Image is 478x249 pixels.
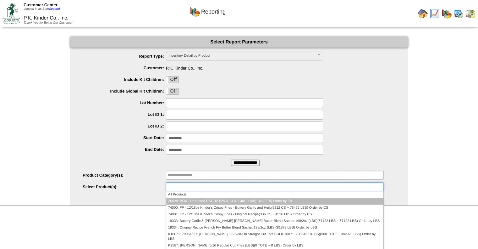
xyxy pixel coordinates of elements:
[83,173,166,178] label: Product Category(s):
[49,7,60,11] a: (logout)
[430,8,440,19] img: line_graph.gif
[83,184,166,189] label: Select Product(s):
[166,224,383,231] li: 19334: Original Recipe French Fry Butter Blend Sachet 198/2oz (LBS)(81873 LBS) Order by LBS
[166,76,179,83] div: OnOff
[190,7,200,17] img: graph.gif
[83,135,166,140] label: Start Date:
[24,21,74,25] span: Thank You for Being Our Customer!
[24,7,60,11] span: Logged in as Starr
[418,8,428,19] img: home.gif
[166,76,179,83] label: Off
[166,205,383,211] li: 74000: FP - 12/18oz Kinder's Crispy Fries - Buttery Garlic and Herb(5812 CS ~ 78462 LBS) Order by CS
[201,8,226,15] span: Reporting
[166,211,383,218] li: 74001: FP - 12/18oz Kinder's Crispy Fries - Original Recipe(336 CS ~ 4536 LBS) Order by CS
[465,8,475,19] img: calendarinout.gif
[70,37,408,48] div: Select Report Parameters
[166,242,383,249] li: K2587: [PERSON_NAME] 5/16 Regular Cut Fries (LBS)(0 TOTE ~ 0 LBS) Order by LBS
[166,231,383,242] li: K10071179054627: [PERSON_NAME] 3/8 Skin-On Straight Cut Tots BULK 10071179054627(LBS)(500 TOTE ~ ...
[24,3,58,7] span: Customer Center
[83,89,166,93] label: Include Global Kit Children:
[166,218,383,224] li: 19333: Buttery Garlic & [PERSON_NAME] [PERSON_NAME] Butter Blend Sachet 198/2oz (LBS)(67122 LBS ~...
[3,3,20,24] img: ZoRoCo_Logo(Green%26Foil)%20jpg.webp
[453,8,464,19] img: calendarprod.gif
[166,88,179,95] div: OnOff
[83,124,166,128] label: Lot ID 2:
[83,63,408,71] span: P.K, Kinder Co., Inc.
[169,52,315,59] span: Inventory Detail by Product
[83,100,166,105] label: Lot Number:
[83,112,166,117] label: Lot ID 1:
[83,77,166,82] label: Include Kit Children:
[442,8,452,19] img: graph.gif
[166,88,179,94] label: Off
[24,15,69,21] span: P.K, Kinder Co., Inc.
[166,191,383,198] li: All Products
[166,198,383,205] li: Z0629: BOX - Unprinted RSC 16.625 X 14 X 7 40C Kraft(13463 EA) Order by EA
[83,65,166,70] label: Customer:
[83,54,166,59] label: Report Type:
[83,147,166,152] label: End Date:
